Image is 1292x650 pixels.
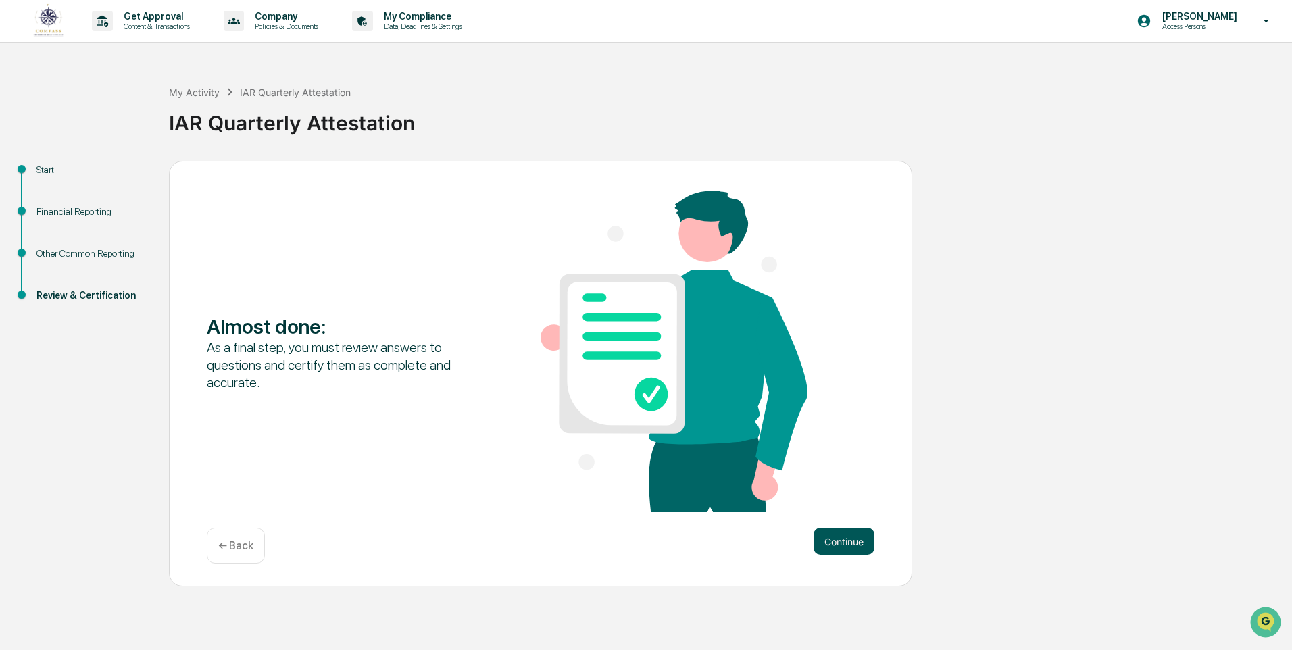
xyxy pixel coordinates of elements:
div: Financial Reporting [36,205,147,219]
div: Review & Certification [36,289,147,303]
div: Start new chat [46,103,222,117]
div: As a final step, you must review answers to questions and certify them as complete and accurate. [207,339,474,391]
button: Start new chat [230,107,246,124]
div: IAR Quarterly Attestation [169,100,1285,135]
div: My Activity [169,86,220,98]
img: logo [32,3,65,40]
span: Pylon [134,229,164,239]
div: Other Common Reporting [36,247,147,261]
div: 🔎 [14,197,24,208]
img: Almost done [541,191,807,512]
div: Start [36,163,147,177]
span: Preclearance [27,170,87,184]
p: Access Persons [1151,22,1244,31]
p: Content & Transactions [113,22,197,31]
div: 🖐️ [14,172,24,182]
div: Almost done : [207,314,474,339]
button: Continue [814,528,874,555]
p: My Compliance [373,11,469,22]
p: [PERSON_NAME] [1151,11,1244,22]
div: 🗄️ [98,172,109,182]
a: 🖐️Preclearance [8,165,93,189]
p: Get Approval [113,11,197,22]
p: How can we help? [14,28,246,50]
p: ← Back [218,539,253,552]
iframe: Open customer support [1249,605,1285,642]
p: Company [244,11,325,22]
p: Policies & Documents [244,22,325,31]
a: 🗄️Attestations [93,165,173,189]
div: IAR Quarterly Attestation [240,86,351,98]
div: We're available if you need us! [46,117,171,128]
a: 🔎Data Lookup [8,191,91,215]
img: 1746055101610-c473b297-6a78-478c-a979-82029cc54cd1 [14,103,38,128]
a: Powered byPylon [95,228,164,239]
p: Data, Deadlines & Settings [373,22,469,31]
span: Data Lookup [27,196,85,209]
span: Attestations [111,170,168,184]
